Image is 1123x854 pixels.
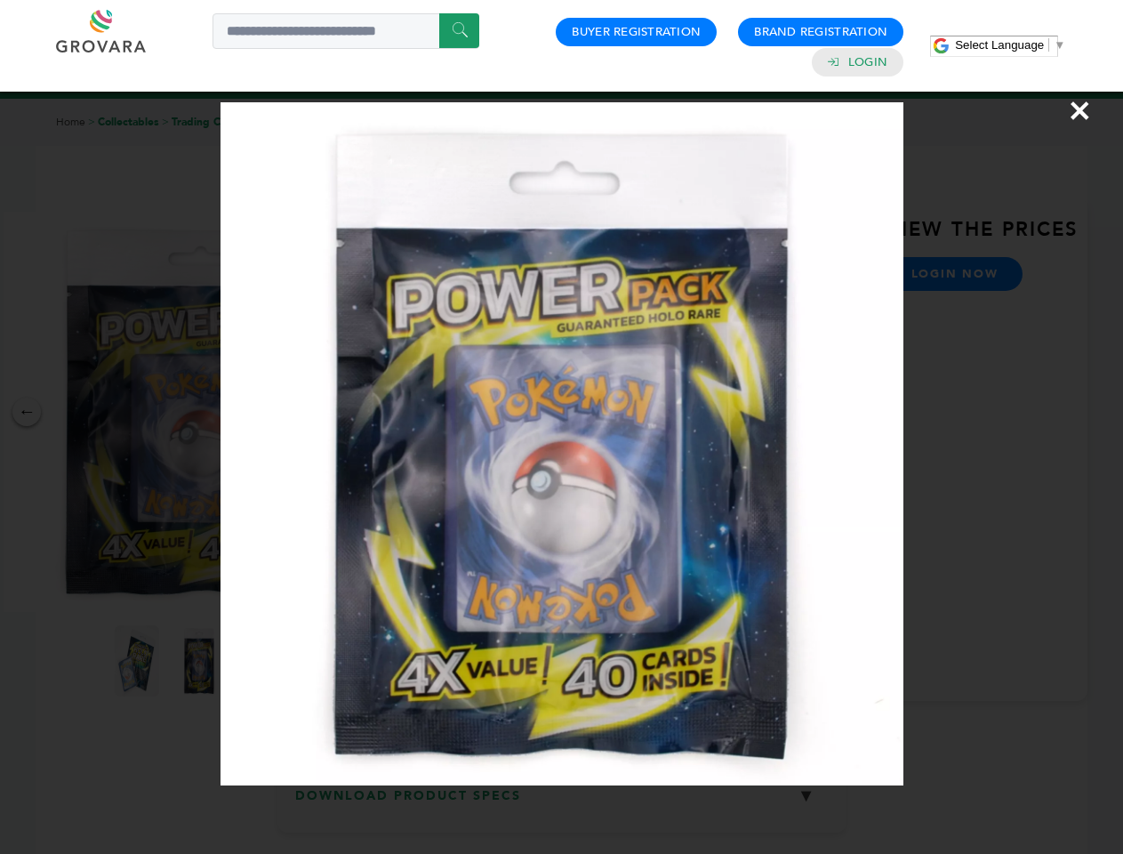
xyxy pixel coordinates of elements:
span: Select Language [955,38,1044,52]
img: Image Preview [221,102,903,786]
input: Search a product or brand... [213,13,479,49]
span: ​ [1048,38,1049,52]
a: Brand Registration [754,24,887,40]
span: ▼ [1054,38,1065,52]
span: × [1068,85,1092,135]
a: Buyer Registration [572,24,701,40]
a: Select Language​ [955,38,1065,52]
a: Login [848,54,887,70]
